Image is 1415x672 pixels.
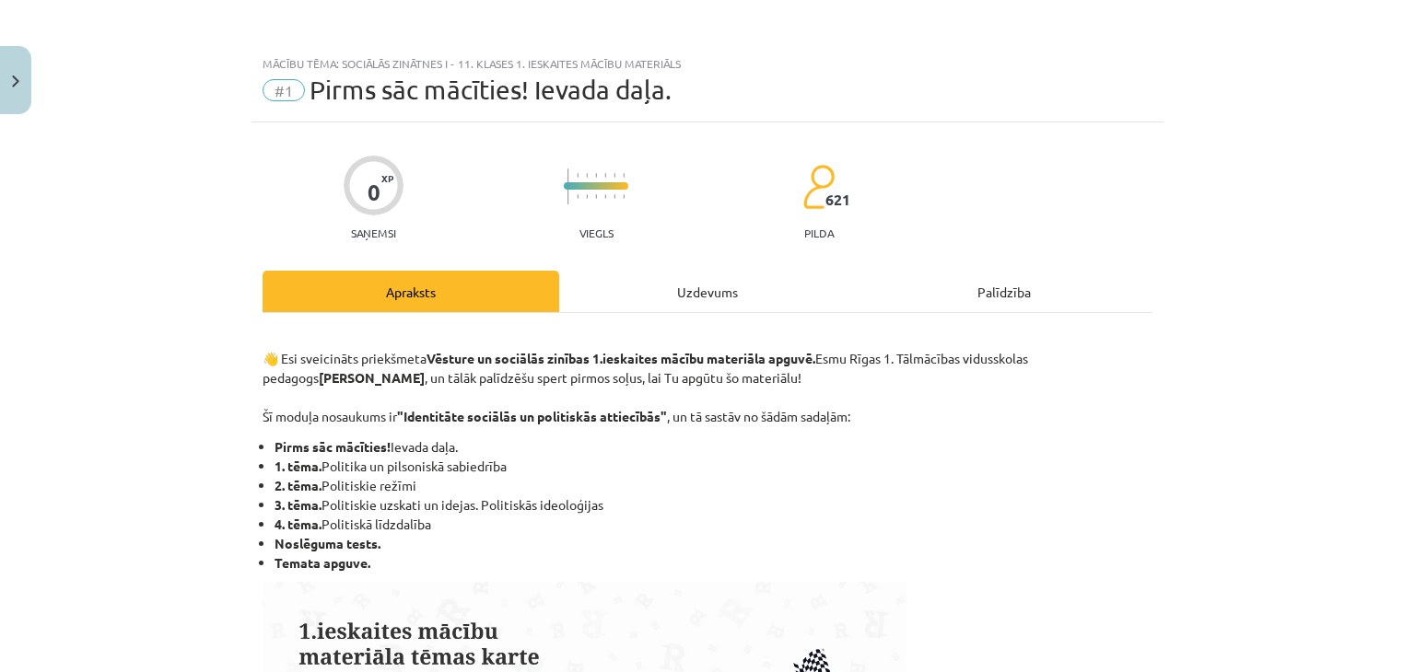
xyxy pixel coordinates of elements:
img: icon-short-line-57e1e144782c952c97e751825c79c345078a6d821885a25fce030b3d8c18986b.svg [623,173,625,178]
img: icon-short-line-57e1e144782c952c97e751825c79c345078a6d821885a25fce030b3d8c18986b.svg [577,194,579,199]
li: Ievada daļa. [275,437,1152,457]
div: Mācību tēma: Sociālās zinātnes i - 11. klases 1. ieskaites mācību materiāls [263,57,1152,70]
li: Politiskie režīmi [275,476,1152,495]
img: icon-short-line-57e1e144782c952c97e751825c79c345078a6d821885a25fce030b3d8c18986b.svg [577,173,579,178]
img: icon-short-line-57e1e144782c952c97e751825c79c345078a6d821885a25fce030b3d8c18986b.svg [586,173,588,178]
strong: Temata apguve. [275,554,370,571]
p: Saņemsi [344,226,403,239]
strong: [PERSON_NAME] [319,369,425,386]
img: icon-short-line-57e1e144782c952c97e751825c79c345078a6d821885a25fce030b3d8c18986b.svg [623,194,625,199]
li: Politiskā līdzdalība [275,515,1152,534]
p: 👋 Esi sveicināts priekšmeta Esmu Rīgas 1. Tālmācības vidusskolas pedagogs , un tālāk palīdzēšu sp... [263,330,1152,426]
strong: Pirms sāc mācīties! [275,438,391,455]
img: icon-short-line-57e1e144782c952c97e751825c79c345078a6d821885a25fce030b3d8c18986b.svg [586,194,588,199]
strong: Noslēguma tests. [275,535,380,551]
span: Pirms sāc mācīties! Ievada daļa. [310,75,672,105]
div: 0 [368,180,380,205]
strong: 3. tēma. [275,496,322,513]
strong: 1. tēma. [275,458,322,474]
p: pilda [804,226,834,239]
div: Apraksts [263,271,559,312]
strong: 2. tēma. [275,477,322,493]
strong: "Identitāte sociālās un politiskās attiecībās" [397,408,667,424]
p: Viegls [579,226,614,239]
img: icon-short-line-57e1e144782c952c97e751825c79c345078a6d821885a25fce030b3d8c18986b.svg [595,194,597,199]
li: Politiskie uzskati un idejas. Politiskās ideoloģijas [275,495,1152,515]
img: icon-short-line-57e1e144782c952c97e751825c79c345078a6d821885a25fce030b3d8c18986b.svg [595,173,597,178]
span: #1 [263,79,305,101]
span: 621 [825,191,850,208]
li: Politika un pilsoniskā sabiedrība [275,457,1152,476]
div: Palīdzība [856,271,1152,312]
img: icon-long-line-d9ea69661e0d244f92f715978eff75569469978d946b2353a9bb055b3ed8787d.svg [567,168,569,204]
span: XP [381,173,393,183]
img: icon-short-line-57e1e144782c952c97e751825c79c345078a6d821885a25fce030b3d8c18986b.svg [614,173,615,178]
img: icon-short-line-57e1e144782c952c97e751825c79c345078a6d821885a25fce030b3d8c18986b.svg [614,194,615,199]
img: students-c634bb4e5e11cddfef0936a35e636f08e4e9abd3cc4e673bd6f9a4125e45ecb1.svg [802,164,835,210]
img: icon-short-line-57e1e144782c952c97e751825c79c345078a6d821885a25fce030b3d8c18986b.svg [604,173,606,178]
strong: Vēsture un sociālās zinības 1.ieskaites mācību materiāla apguvē. [427,350,815,366]
strong: 4. tēma. [275,516,322,532]
img: icon-close-lesson-0947bae3869378f0d4975bcd49f059093ad1ed9edebbc8119c70593378902aed.svg [12,75,19,87]
img: icon-short-line-57e1e144782c952c97e751825c79c345078a6d821885a25fce030b3d8c18986b.svg [604,194,606,199]
div: Uzdevums [559,271,856,312]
